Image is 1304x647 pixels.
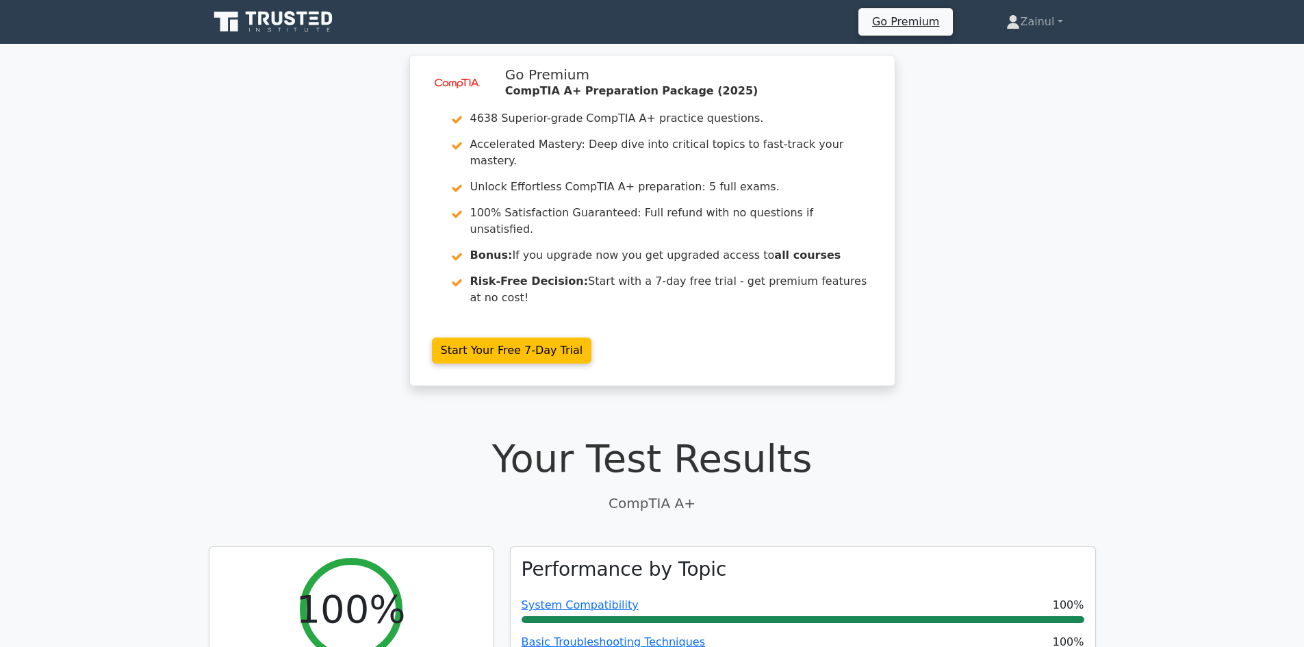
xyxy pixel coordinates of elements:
[973,8,1095,36] a: Zainul
[296,586,405,632] h2: 100%
[209,493,1096,513] p: CompTIA A+
[209,435,1096,481] h1: Your Test Results
[1053,597,1084,613] span: 100%
[432,338,592,364] a: Start Your Free 7-Day Trial
[864,12,947,31] a: Go Premium
[522,598,639,611] a: System Compatibility
[522,558,727,581] h3: Performance by Topic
